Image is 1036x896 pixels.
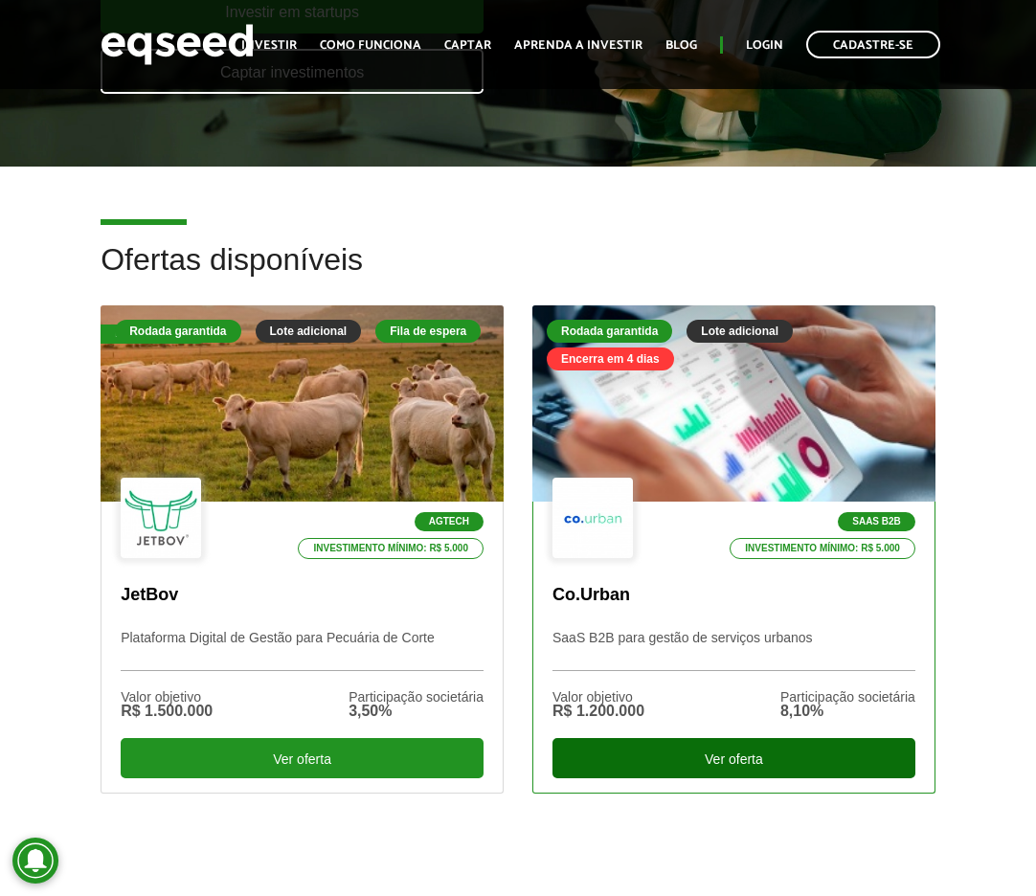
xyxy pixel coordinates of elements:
p: Plataforma Digital de Gestão para Pecuária de Corte [121,630,484,671]
a: Como funciona [320,39,421,52]
div: Lote adicional [687,320,793,343]
a: Captar [444,39,491,52]
div: Fila de espera [101,325,208,344]
div: Valor objetivo [552,690,644,704]
a: Fila de espera Rodada garantida Lote adicional Fila de espera Agtech Investimento mínimo: R$ 5.00... [101,305,504,794]
h2: Ofertas disponíveis [101,243,935,305]
a: Cadastre-se [806,31,940,58]
div: 3,50% [349,704,484,719]
a: Aprenda a investir [514,39,642,52]
div: Rodada garantida [115,320,240,343]
div: R$ 1.500.000 [121,704,213,719]
a: Blog [665,39,697,52]
p: Agtech [415,512,484,531]
a: Rodada garantida Lote adicional Encerra em 4 dias SaaS B2B Investimento mínimo: R$ 5.000 Co.Urban... [532,305,935,794]
p: JetBov [121,585,484,606]
p: SaaS B2B [838,512,915,531]
div: Lote adicional [256,320,362,343]
img: EqSeed [101,19,254,70]
div: Participação societária [780,690,915,704]
a: Investir [241,39,297,52]
div: Participação societária [349,690,484,704]
div: Valor objetivo [121,690,213,704]
div: Fila de espera [375,320,481,343]
div: Ver oferta [121,738,484,778]
a: Login [746,39,783,52]
p: Co.Urban [552,585,915,606]
p: Investimento mínimo: R$ 5.000 [298,538,484,559]
div: Ver oferta [552,738,915,778]
div: 8,10% [780,704,915,719]
div: Encerra em 4 dias [547,347,674,370]
div: R$ 1.200.000 [552,704,644,719]
p: Investimento mínimo: R$ 5.000 [730,538,915,559]
div: Rodada garantida [547,320,672,343]
p: SaaS B2B para gestão de serviços urbanos [552,630,915,671]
